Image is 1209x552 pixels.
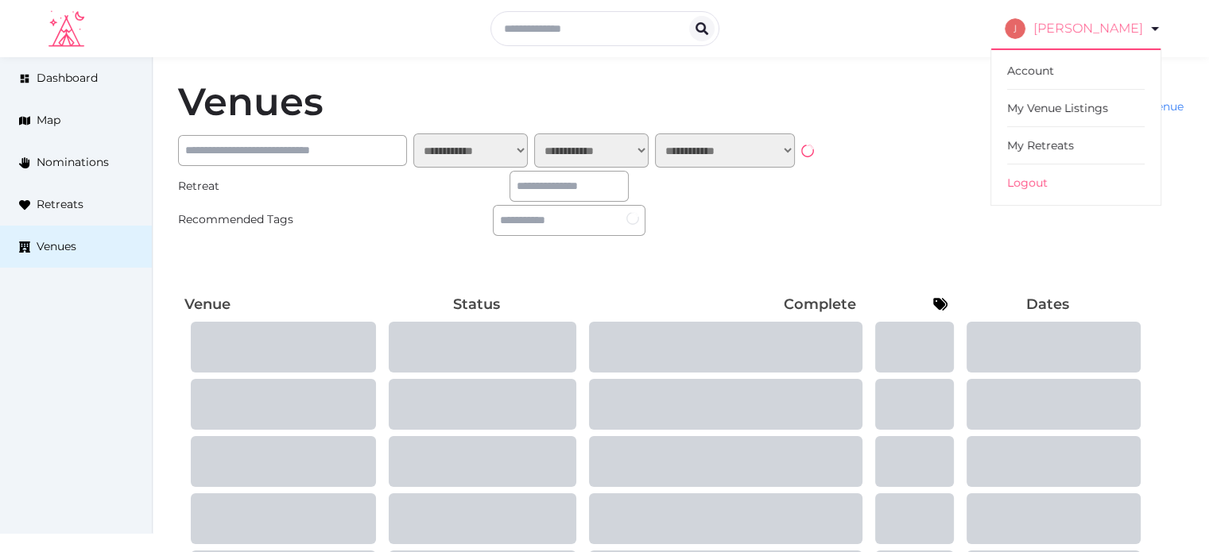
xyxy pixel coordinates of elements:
[1007,164,1145,201] a: Logout
[1007,127,1145,164] a: My Retreats
[1005,6,1161,51] a: [PERSON_NAME]
[178,83,324,121] h1: Venues
[954,290,1141,318] th: Dates
[990,48,1161,206] ul: [PERSON_NAME]
[178,290,376,318] th: Venue
[178,211,331,228] div: Recommended Tags
[37,196,83,213] span: Retreats
[178,178,331,195] div: Retreat
[576,290,862,318] th: Complete
[37,154,109,171] span: Nominations
[37,70,98,87] span: Dashboard
[1007,52,1145,90] a: Account
[376,290,576,318] th: Status
[37,112,60,129] span: Map
[1007,90,1145,127] a: My Venue Listings
[37,238,76,255] span: Venues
